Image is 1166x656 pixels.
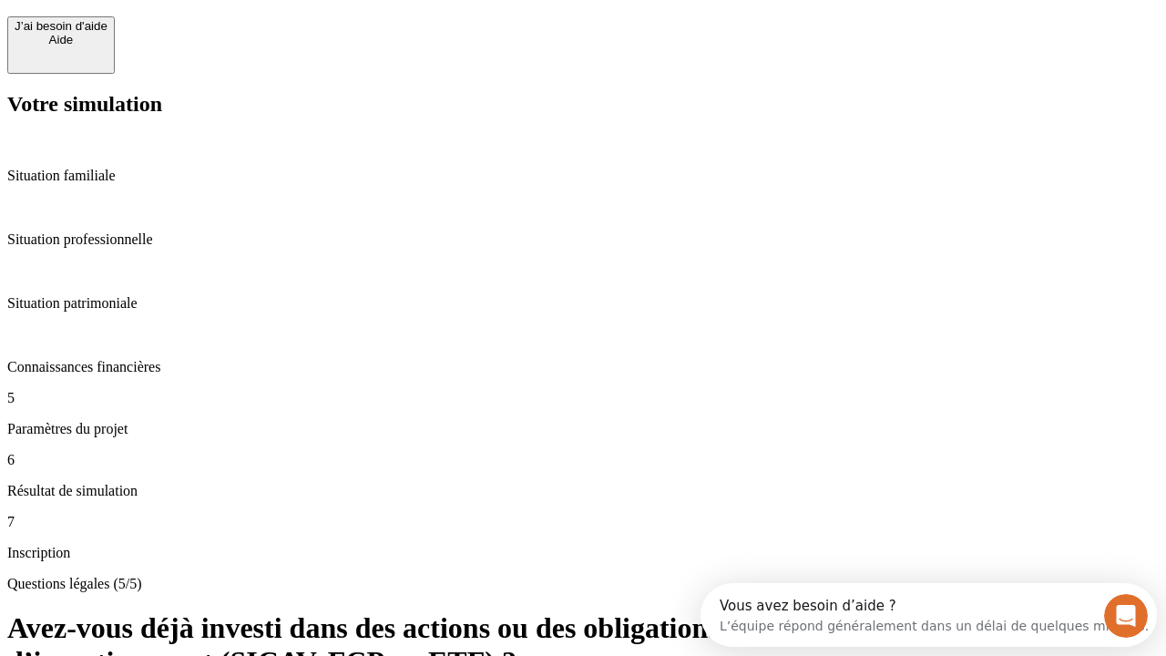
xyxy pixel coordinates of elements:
[701,583,1157,647] iframe: Intercom live chat discovery launcher
[15,19,107,33] div: J’ai besoin d'aide
[7,576,1159,592] p: Questions légales (5/5)
[7,16,115,74] button: J’ai besoin d'aideAide
[7,92,1159,117] h2: Votre simulation
[7,7,502,57] div: Ouvrir le Messenger Intercom
[7,359,1159,375] p: Connaissances financières
[7,483,1159,499] p: Résultat de simulation
[19,15,448,30] div: Vous avez besoin d’aide ?
[7,390,1159,406] p: 5
[7,421,1159,437] p: Paramètres du projet
[15,33,107,46] div: Aide
[1104,594,1148,638] iframe: Intercom live chat
[19,30,448,49] div: L’équipe répond généralement dans un délai de quelques minutes.
[7,514,1159,530] p: 7
[7,231,1159,248] p: Situation professionnelle
[7,452,1159,468] p: 6
[7,168,1159,184] p: Situation familiale
[7,545,1159,561] p: Inscription
[7,295,1159,312] p: Situation patrimoniale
